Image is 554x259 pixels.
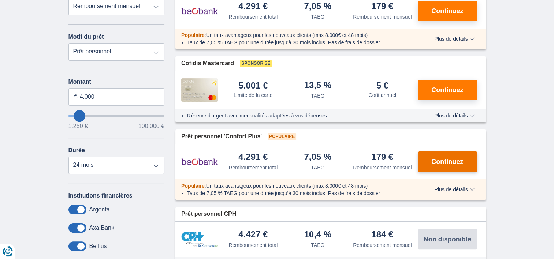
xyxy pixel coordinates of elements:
[228,164,278,171] div: Remboursement total
[431,158,463,165] span: Continuez
[228,13,278,20] div: Remboursement total
[68,34,104,40] label: Motif du prêt
[89,225,114,231] label: Axa Bank
[304,81,331,91] div: 13,5 %
[418,1,477,21] button: Continuez
[371,2,393,12] div: 179 €
[424,236,471,243] span: Non disponible
[353,164,412,171] div: Remboursement mensuel
[181,183,205,189] span: Populaire
[431,87,463,93] span: Continuez
[376,81,388,90] div: 5 €
[368,91,396,99] div: Coût annuel
[74,93,78,101] span: €
[181,32,205,38] span: Populaire
[238,153,268,162] div: 4.291 €
[311,241,324,249] div: TAEG
[181,59,234,68] span: Cofidis Mastercard
[68,123,88,129] span: 1.250 €
[187,112,413,119] li: Réserve d'argent avec mensualités adaptées à vos dépenses
[181,232,218,247] img: pret personnel CPH Banque
[68,79,165,85] label: Montant
[89,243,107,249] label: Belfius
[238,81,268,90] div: 5.001 €
[311,92,324,100] div: TAEG
[240,60,272,67] span: Sponsorisé
[228,241,278,249] div: Remboursement total
[429,187,480,192] button: Plus de détails
[68,115,165,117] input: wantToBorrow
[429,36,480,42] button: Plus de détails
[89,206,110,213] label: Argenta
[68,147,85,154] label: Durée
[234,91,273,99] div: Limite de la carte
[175,31,419,39] div: :
[304,230,331,240] div: 10,4 %
[371,230,393,240] div: 184 €
[206,183,368,189] span: Un taux avantageux pour les nouveaux clients (max 8.000€ et 48 mois)
[238,230,268,240] div: 4.427 €
[418,80,477,100] button: Continuez
[418,229,477,249] button: Non disponible
[187,189,413,197] li: Taux de 7,05 % TAEG pour une durée jusqu’à 30 mois inclus; Pas de frais de dossier
[418,151,477,172] button: Continuez
[304,2,331,12] div: 7,05 %
[181,132,262,141] span: Prêt personnel 'Confort Plus'
[175,182,419,189] div: :
[371,153,393,162] div: 179 €
[353,13,412,20] div: Remboursement mensuel
[68,192,133,199] label: Institutions financières
[138,123,164,129] span: 100.000 €
[353,241,412,249] div: Remboursement mensuel
[304,153,331,162] div: 7,05 %
[434,187,474,192] span: Plus de détails
[431,8,463,14] span: Continuez
[429,113,480,119] button: Plus de détails
[181,153,218,171] img: pret personnel Beobank
[181,210,236,218] span: Prêt personnel CPH
[434,36,474,41] span: Plus de détails
[311,13,324,20] div: TAEG
[238,2,268,12] div: 4.291 €
[434,113,474,118] span: Plus de détails
[181,78,218,102] img: pret personnel Cofidis CC
[187,39,413,46] li: Taux de 7,05 % TAEG pour une durée jusqu’à 30 mois inclus; Pas de frais de dossier
[311,164,324,171] div: TAEG
[181,2,218,20] img: pret personnel Beobank
[268,133,296,140] span: Populaire
[206,32,368,38] span: Un taux avantageux pour les nouveaux clients (max 8.000€ et 48 mois)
